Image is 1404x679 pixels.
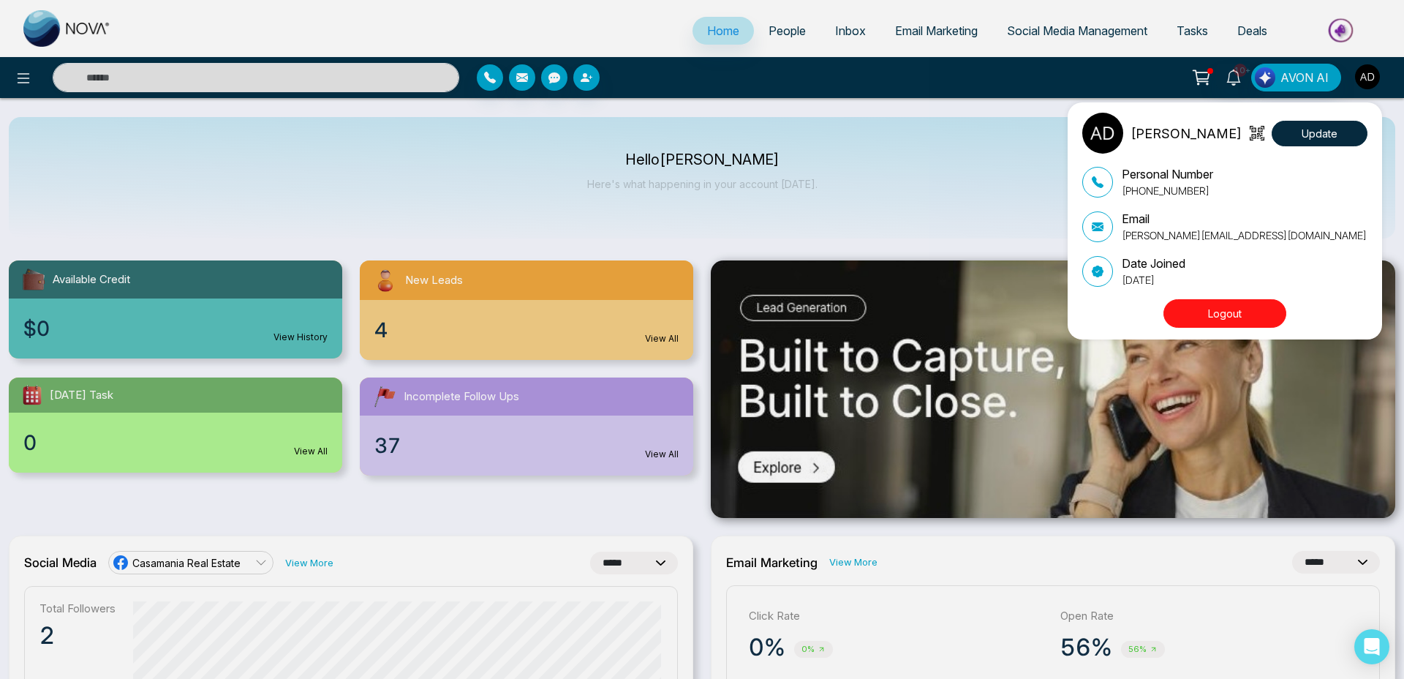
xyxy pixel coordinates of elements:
button: Update [1272,121,1367,146]
div: Open Intercom Messenger [1354,629,1389,664]
p: Personal Number [1122,165,1213,183]
button: Logout [1163,299,1286,328]
p: Date Joined [1122,255,1185,272]
p: Email [1122,210,1367,228]
p: [PHONE_NUMBER] [1122,183,1213,198]
p: [PERSON_NAME] [1131,124,1242,143]
p: [PERSON_NAME][EMAIL_ADDRESS][DOMAIN_NAME] [1122,228,1367,243]
p: [DATE] [1122,272,1185,288]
